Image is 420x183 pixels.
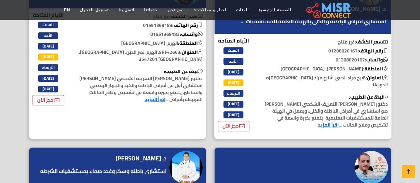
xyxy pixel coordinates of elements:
[198,7,226,13] span: اخبار و مقالات
[75,49,206,63] p: 2663+9RF، الهرم، نصر الدين، [GEOGRAPHIC_DATA]، [GEOGRAPHIC_DATA] 3547201
[254,4,296,16] a: الصفحة الرئيسية
[187,4,231,16] a: اخبار و مقالات
[318,121,339,129] a: اقرأ المزيد
[261,39,391,46] p: غير متاح
[75,40,206,47] p: الهرم, [GEOGRAPHIC_DATA]
[38,64,58,71] span: الأربعاء
[33,11,64,106] div: الأيام المتاحة
[116,153,168,163] a: د. [PERSON_NAME]
[38,75,58,82] span: [DATE]
[38,22,58,28] span: السبت
[223,90,243,97] span: الأربعاء
[366,73,388,82] b: العنوان:
[365,55,388,64] b: واتساب:
[261,65,391,72] p: [PERSON_NAME], [GEOGRAPHIC_DATA]
[38,32,58,39] span: الأحد
[223,69,243,75] span: [DATE]
[358,46,388,55] b: رقم الهاتف:
[145,95,165,104] a: اقرأ المزيد
[163,4,187,16] a: من نحن
[363,64,388,73] b: المنطقة:
[38,43,58,49] span: [DATE]
[218,37,249,131] div: الأيام المتاحة
[75,4,113,16] a: تسجيل الدخول
[164,67,203,76] b: نبذة عن الطبيب:
[218,121,249,131] a: احجز الآن
[38,53,58,60] span: [DATE]
[114,4,139,16] a: اتصل بنا
[355,38,388,46] b: سعر الكشف:
[306,2,351,18] img: main.misr_connect
[33,95,64,105] a: احجز الآن
[261,56,391,63] p: 01208020167
[239,17,388,25] a: استشاري امراض الباطنه و الكلى بالهيئة العامه للمستشفيات ...
[261,94,391,129] p: دكتور [PERSON_NAME] التعريف الشخصي [PERSON_NAME] هو استشاري في أمراض الباطنة والكلى، ويعمل في اله...
[39,167,168,175] a: استشارى باطنه وسكر وغدد صماء بمستشفيات الشرطه
[59,4,75,16] a: EN
[38,86,58,92] span: [DATE]
[223,58,243,64] span: الأحد
[116,155,167,162] h4: د. [PERSON_NAME]
[75,22,206,29] p: 01551369183
[75,68,206,103] p: دكتور [PERSON_NAME] التعريف الشخصي [PERSON_NAME] استشاري أول في أمراض الباطنة والكبد والجهاز الهض...
[261,74,391,88] p: 8برج مراد الطبى شارع مراد [GEOGRAPHIC_DATA]ه الدور 14
[223,111,243,118] span: [DATE]
[223,101,243,107] span: [DATE]
[178,39,203,47] b: المنطقة:
[223,79,243,86] span: [DATE]
[349,93,388,101] b: نبذة عن الطبيب:
[261,47,391,54] p: 01208020167
[180,30,203,39] b: واتساب:
[180,48,203,56] b: العنوان:
[172,21,203,30] b: رقم الهاتف:
[139,4,163,16] a: خدماتنا
[231,4,254,16] a: الفئات
[223,47,243,54] span: السبت
[75,31,206,38] p: 01551369183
